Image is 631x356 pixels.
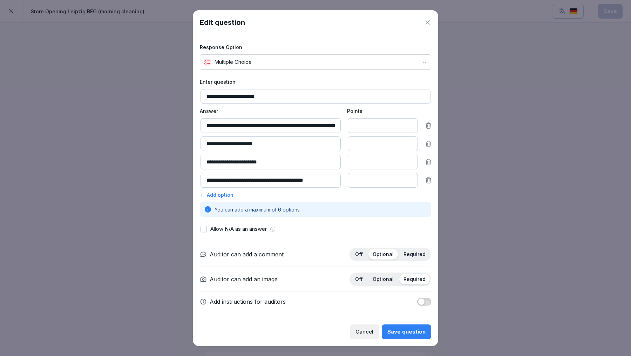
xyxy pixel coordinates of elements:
p: Optional [373,251,394,257]
button: Cancel [350,324,379,339]
p: Auditor can add an image [210,275,278,283]
p: Required [403,251,426,257]
p: Required [403,276,426,282]
div: Add option [200,191,431,199]
p: Answer [200,107,340,115]
p: Allow N/A as an answer [210,225,267,233]
div: Cancel [355,328,373,336]
p: Add instructions for auditors [210,297,286,306]
button: Save question [382,324,431,339]
label: Response Option [200,43,431,51]
p: Points [347,107,417,115]
p: Optional [373,276,394,282]
div: You can add a maximum of 6 options [200,202,431,217]
p: Off [355,276,363,282]
h1: Edit question [200,17,245,28]
p: Off [355,251,363,257]
p: Auditor can add a comment [210,250,284,258]
div: Save question [387,328,426,336]
label: Enter question [200,78,431,86]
